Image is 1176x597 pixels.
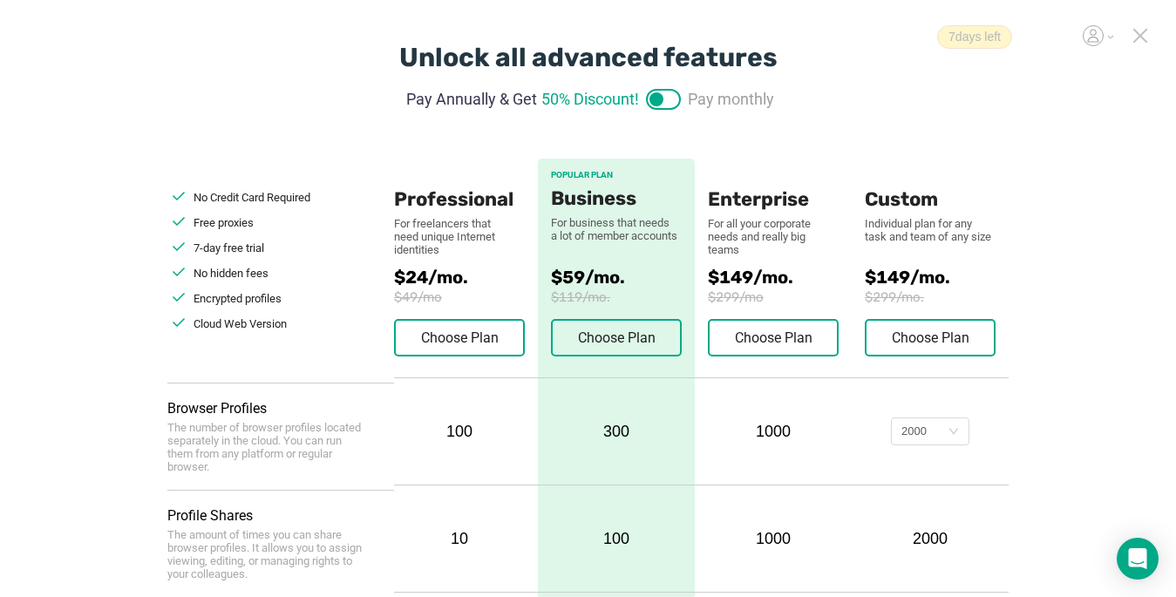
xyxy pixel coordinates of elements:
div: For all your corporate needs and really big teams [708,217,839,256]
div: For freelancers that need unique Internet identities [394,217,507,256]
div: 300 [538,378,695,485]
div: 100 [394,423,525,441]
span: $59/mo. [551,267,682,288]
span: $299/mo [708,289,865,305]
div: Individual plan for any task and team of any size [865,217,996,243]
span: $119/mo. [551,289,682,305]
div: The amount of times you can share browser profiles. It allows you to assign viewing, editing, or ... [167,528,368,580]
span: $24/mo. [394,267,538,288]
button: Choose Plan [551,319,682,356]
div: a lot of member accounts [551,229,682,242]
div: 1000 [708,423,839,441]
span: Cloud Web Version [194,317,287,330]
span: $149/mo. [708,267,865,288]
div: 10 [394,530,525,548]
div: 2000 [865,530,996,548]
div: Unlock all advanced features [399,42,778,73]
div: Custom [865,159,996,211]
div: 2000 [901,418,927,444]
div: Professional [394,159,525,211]
div: The number of browser profiles located separately in the cloud. You can run them from any platfor... [167,421,368,473]
span: 50% Discount! [541,87,639,111]
div: Open Intercom Messenger [1117,538,1159,580]
div: Enterprise [708,159,839,211]
button: Choose Plan [865,319,996,356]
span: Pay Annually & Get [406,87,537,111]
div: 1000 [708,530,839,548]
div: 100 [538,485,695,592]
div: For business that needs [551,216,682,229]
span: No hidden fees [194,267,269,280]
i: icon: down [948,426,959,438]
div: Business [551,187,682,210]
span: $149/mo. [865,267,1009,288]
span: 7 days left [937,25,1012,49]
span: $299/mo. [865,289,1009,305]
span: Free proxies [194,216,254,229]
span: Encrypted profiles [194,292,282,305]
span: Pay monthly [688,87,774,111]
div: Browser Profiles [167,400,394,417]
div: Profile Shares [167,507,394,524]
div: POPULAR PLAN [551,170,682,180]
span: No Credit Card Required [194,191,310,204]
button: Choose Plan [394,319,525,356]
span: 7-day free trial [194,241,264,254]
span: $49/mo [394,289,538,305]
button: Choose Plan [708,319,839,356]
